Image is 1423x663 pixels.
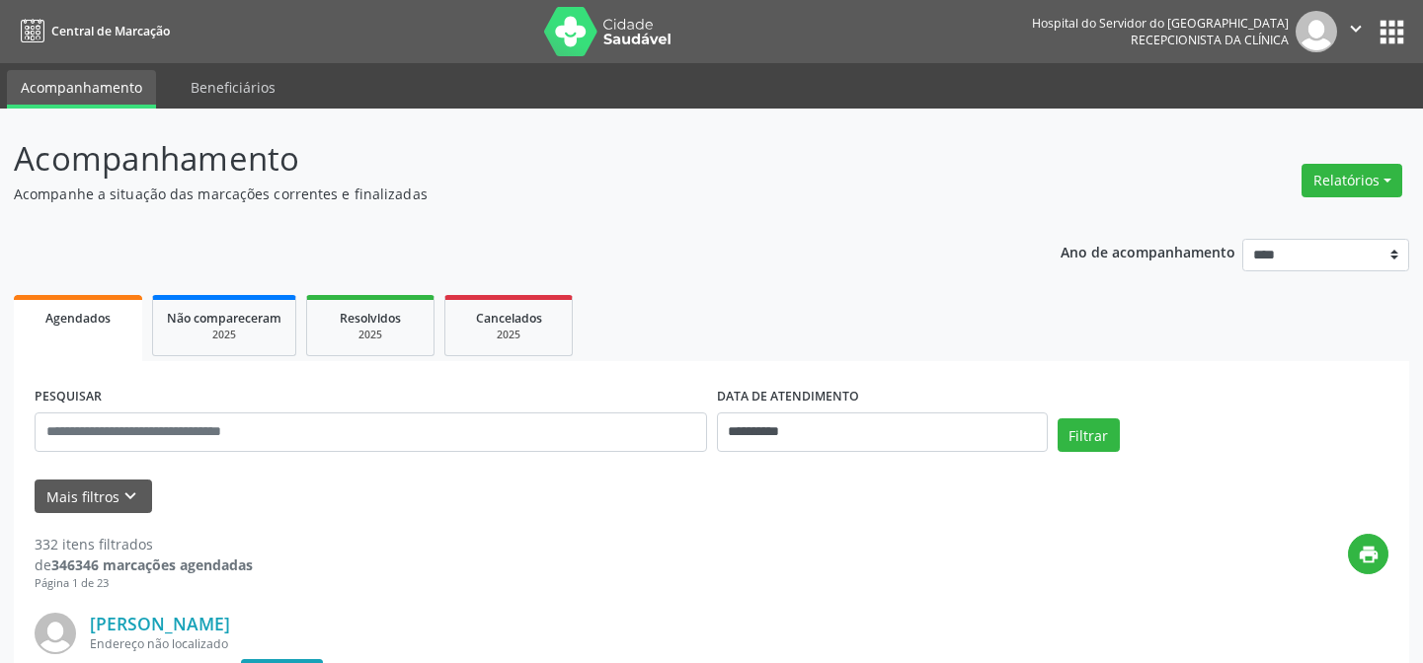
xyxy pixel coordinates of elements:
[35,479,152,514] button: Mais filtroskeyboard_arrow_down
[45,310,111,327] span: Agendados
[1302,164,1402,197] button: Relatórios
[340,310,401,327] span: Resolvidos
[1345,18,1367,39] i: 
[167,328,281,342] div: 2025
[14,15,170,47] a: Central de Marcação
[717,382,859,412] label: DATA DE ATENDIMENTO
[1358,544,1380,565] i: print
[1032,15,1289,32] div: Hospital do Servidor do [GEOGRAPHIC_DATA]
[1131,32,1289,48] span: Recepcionista da clínica
[14,134,990,184] p: Acompanhamento
[1296,11,1337,52] img: img
[35,554,253,575] div: de
[1348,534,1388,574] button: print
[90,635,1092,652] div: Endereço não localizado
[35,613,76,654] img: img
[1375,15,1409,49] button: apps
[321,328,420,342] div: 2025
[119,485,141,507] i: keyboard_arrow_down
[14,184,990,204] p: Acompanhe a situação das marcações correntes e finalizadas
[90,613,230,634] a: [PERSON_NAME]
[35,575,253,592] div: Página 1 de 23
[1058,418,1120,452] button: Filtrar
[459,328,558,342] div: 2025
[35,382,102,412] label: PESQUISAR
[35,534,253,554] div: 332 itens filtrados
[1337,11,1375,52] button: 
[167,310,281,327] span: Não compareceram
[177,70,289,105] a: Beneficiários
[1061,239,1235,263] p: Ano de acompanhamento
[51,23,170,39] span: Central de Marcação
[51,555,253,574] strong: 346346 marcações agendadas
[7,70,156,109] a: Acompanhamento
[476,310,542,327] span: Cancelados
